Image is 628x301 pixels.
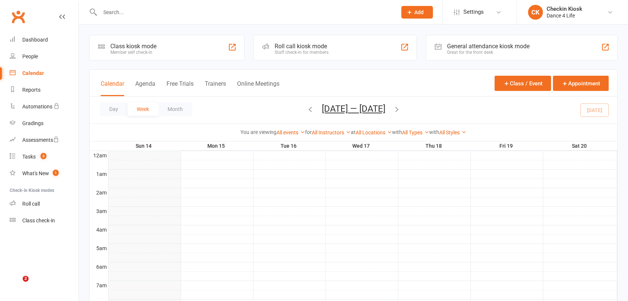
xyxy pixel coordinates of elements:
[22,70,44,76] div: Calendar
[10,196,78,212] a: Roll call
[98,7,392,17] input: Search...
[10,115,78,132] a: Gradings
[495,76,551,91] button: Class / Event
[135,80,155,96] button: Agenda
[414,9,424,15] span: Add
[322,104,385,114] button: [DATE] — [DATE]
[22,217,55,223] div: Class check-in
[101,80,124,96] button: Calendar
[10,132,78,148] a: Assessments
[470,141,543,151] th: Fri 19
[22,87,41,93] div: Reports
[402,130,429,135] a: All Types
[22,104,52,109] div: Automations
[110,43,156,50] div: Class kiosk mode
[401,6,433,19] button: Add
[158,102,192,116] button: Month
[276,130,305,135] a: All events
[392,129,402,135] strong: with
[22,201,40,207] div: Roll call
[108,141,181,151] th: Sun 14
[10,32,78,48] a: Dashboard
[90,169,108,179] th: 1am
[53,170,59,176] span: 1
[127,102,158,116] button: Week
[166,80,194,96] button: Free Trials
[237,80,279,96] button: Online Meetings
[90,188,108,197] th: 2am
[10,148,78,165] a: Tasks 3
[90,206,108,216] th: 3am
[10,165,78,182] a: What's New1
[90,225,108,234] th: 4am
[439,130,466,135] a: All Styles
[22,170,49,176] div: What's New
[275,43,328,50] div: Roll call kiosk mode
[41,153,46,159] span: 3
[9,7,27,26] a: Clubworx
[90,262,108,271] th: 6am
[205,80,226,96] button: Trainers
[312,130,351,135] a: All Instructors
[10,65,78,82] a: Calendar
[356,130,392,135] a: All Locations
[90,243,108,253] th: 5am
[10,48,78,65] a: People
[463,4,484,20] span: Settings
[240,129,276,135] strong: You are viewing
[23,276,29,282] span: 2
[10,98,78,115] a: Automations
[90,151,108,160] th: 12am
[22,154,36,160] div: Tasks
[110,50,156,55] div: Member self check-in
[528,5,543,20] div: CK
[447,50,530,55] div: Great for the front desk
[351,129,356,135] strong: at
[305,129,312,135] strong: for
[100,102,127,116] button: Day
[275,50,328,55] div: Staff check-in for members
[7,276,25,294] iframe: Intercom live chat
[10,212,78,229] a: Class kiosk mode
[22,137,59,143] div: Assessments
[22,37,48,43] div: Dashboard
[553,76,609,91] button: Appointment
[22,53,38,59] div: People
[181,141,253,151] th: Mon 15
[253,141,326,151] th: Tue 16
[547,12,582,19] div: Dance 4 Life
[398,141,470,151] th: Thu 18
[447,43,530,50] div: General attendance kiosk mode
[543,141,617,151] th: Sat 20
[10,82,78,98] a: Reports
[326,141,398,151] th: Wed 17
[22,120,43,126] div: Gradings
[429,129,439,135] strong: with
[547,6,582,12] div: Checkin Kiosk
[90,281,108,290] th: 7am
